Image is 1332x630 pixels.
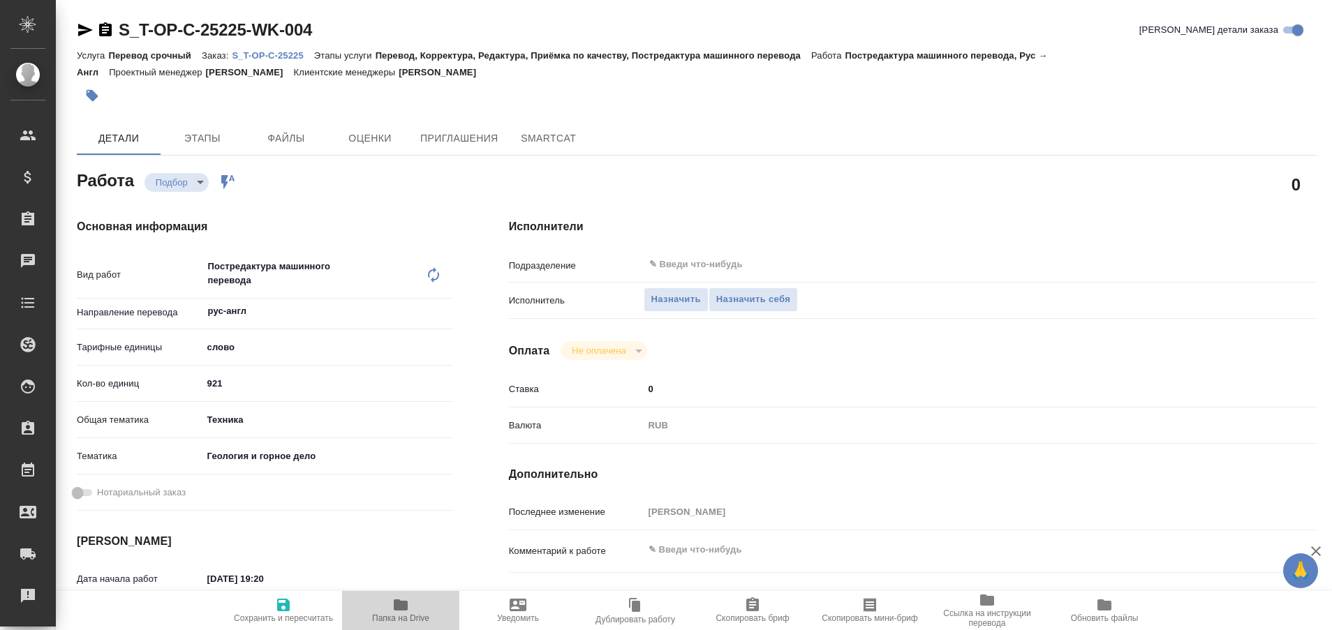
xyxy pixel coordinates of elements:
p: Ставка [509,382,644,396]
button: Сохранить и пересчитать [225,591,342,630]
h2: 0 [1292,172,1301,196]
div: Техника [202,408,453,432]
div: Геология и горное дело [202,444,453,468]
p: Вид работ [77,268,202,282]
p: Тематика [77,449,202,463]
span: Папка на Drive [372,613,429,623]
p: Кол-во единиц [77,377,202,391]
button: Open [445,310,448,313]
p: Дата начала работ [77,572,202,586]
span: [PERSON_NAME] детали заказа [1139,23,1278,37]
h4: Дополнительно [509,466,1317,483]
p: Направление перевода [77,306,202,320]
h4: [PERSON_NAME] [77,533,453,550]
p: Валюта [509,419,644,433]
span: SmartCat [515,130,582,147]
button: Подбор [151,177,192,188]
span: Назначить [651,292,701,308]
p: Перевод, Корректура, Редактура, Приёмка по качеству, Постредактура машинного перевода [376,50,811,61]
button: Open [1242,263,1245,266]
div: RUB [644,414,1250,437]
button: Скопировать бриф [694,591,811,630]
span: Назначить себя [716,292,790,308]
p: Услуга [77,50,108,61]
span: Приглашения [420,130,498,147]
span: Уведомить [497,613,539,623]
p: Исполнитель [509,294,644,308]
span: Ссылка на инструкции перевода [937,608,1037,628]
p: Клиентские менеджеры [294,67,399,77]
button: Не оплачена [568,345,630,357]
p: Последнее изменение [509,505,644,519]
p: Комментарий к работе [509,544,644,558]
button: Папка на Drive [342,591,459,630]
span: 🙏 [1289,556,1312,585]
button: Назначить [644,287,709,312]
button: Скопировать мини-бриф [811,591,928,630]
p: Работа [811,50,845,61]
h4: Исполнители [509,218,1317,235]
span: Скопировать бриф [716,613,789,623]
h4: Оплата [509,343,550,359]
div: Подбор [561,341,646,360]
p: Проектный менеджер [109,67,205,77]
input: Пустое поле [644,502,1250,522]
button: Обновить файлы [1046,591,1163,630]
button: Добавить тэг [77,80,108,111]
span: Оценки [336,130,404,147]
span: Скопировать мини-бриф [822,613,917,623]
input: ✎ Введи что-нибудь [202,569,325,589]
span: Дублировать работу [595,615,675,624]
span: Файлы [253,130,320,147]
button: Дублировать работу [577,591,694,630]
p: Тарифные единицы [77,340,202,354]
button: Скопировать ссылку [97,22,114,38]
a: S_T-OP-C-25225-WK-004 [119,20,312,39]
p: [PERSON_NAME] [399,67,487,77]
a: S_T-OP-C-25225 [232,49,313,61]
p: S_T-OP-C-25225 [232,50,313,61]
button: Уведомить [459,591,577,630]
input: ✎ Введи что-нибудь [644,379,1250,399]
span: Обновить файлы [1071,613,1139,623]
div: слово [202,336,453,359]
p: Общая тематика [77,413,202,427]
button: Назначить себя [709,287,798,312]
input: ✎ Введи что-нибудь [648,256,1199,273]
button: 🙏 [1283,553,1318,588]
h2: Работа [77,167,134,192]
p: Этапы услуги [314,50,376,61]
span: Этапы [169,130,236,147]
h4: Основная информация [77,218,453,235]
span: Сохранить и пересчитать [234,613,333,623]
div: Подбор [145,173,209,192]
p: Подразделение [509,259,644,273]
p: Перевод срочный [108,50,202,61]
input: ✎ Введи что-нибудь [202,373,453,393]
span: Детали [85,130,152,147]
p: Заказ: [202,50,232,61]
button: Ссылка на инструкции перевода [928,591,1046,630]
p: [PERSON_NAME] [206,67,294,77]
span: Нотариальный заказ [97,486,186,500]
button: Скопировать ссылку для ЯМессенджера [77,22,94,38]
